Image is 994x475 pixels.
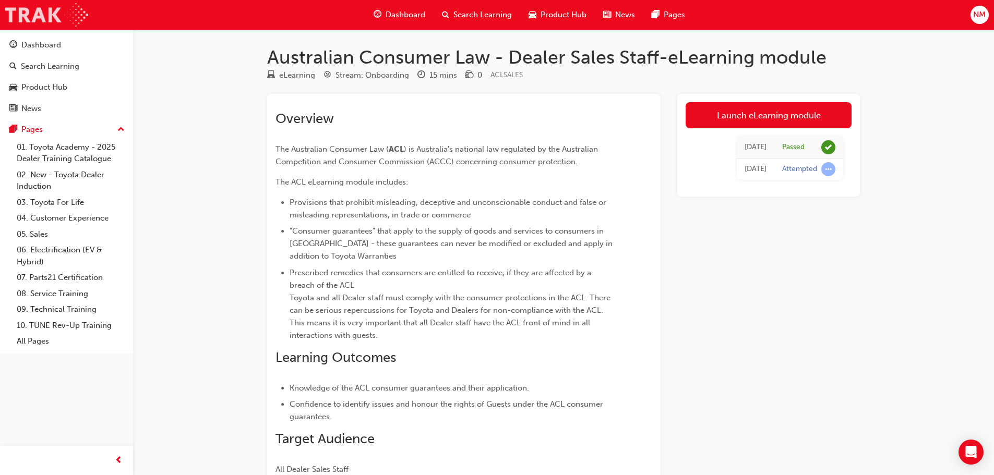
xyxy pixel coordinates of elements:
[290,226,615,261] span: "Consumer guarantees" that apply to the supply of goods and services to consumers in [GEOGRAPHIC_...
[290,383,529,393] span: Knowledge of the ACL consumer guarantees and their application.
[290,268,613,340] span: Prescribed remedies that consumers are entitled to receive, if they are affected by a breach of t...
[386,9,425,21] span: Dashboard
[276,111,334,127] span: Overview
[115,454,123,467] span: prev-icon
[520,4,595,26] a: car-iconProduct Hub
[959,440,984,465] div: Open Intercom Messenger
[21,81,67,93] div: Product Hub
[276,465,349,474] span: All Dealer Sales Staff
[5,3,88,27] img: Trak
[465,69,482,82] div: Price
[417,71,425,80] span: clock-icon
[290,198,608,220] span: Provisions that prohibit misleading, deceptive and unconscionable conduct and false or misleading...
[686,102,852,128] a: Launch eLearning module
[276,177,408,187] span: The ACL eLearning module includes:
[615,9,635,21] span: News
[453,9,512,21] span: Search Learning
[276,144,389,154] span: The Australian Consumer Law (
[664,9,685,21] span: Pages
[4,120,129,139] button: Pages
[417,69,457,82] div: Duration
[434,4,520,26] a: search-iconSearch Learning
[117,123,125,137] span: up-icon
[442,8,449,21] span: search-icon
[324,71,331,80] span: target-icon
[279,69,315,81] div: eLearning
[652,8,660,21] span: pages-icon
[643,4,693,26] a: pages-iconPages
[21,103,41,115] div: News
[13,226,129,242] a: 05. Sales
[267,71,275,80] span: learningResourceType_ELEARNING-icon
[21,39,61,51] div: Dashboard
[4,33,129,120] button: DashboardSearch LearningProduct HubNews
[13,286,129,302] a: 08. Service Training
[276,349,396,366] span: Learning Outcomes
[290,399,605,421] span: Confidence to identify issues and honour the rights of Guests under the ACL consumer guarantees.
[267,69,315,82] div: Type
[13,318,129,334] a: 10. TUNE Rev-Up Training
[13,270,129,286] a: 07. Parts21 Certification
[9,125,17,135] span: pages-icon
[13,210,129,226] a: 04. Customer Experience
[13,139,129,167] a: 01. Toyota Academy - 2025 Dealer Training Catalogue
[782,164,817,174] div: Attempted
[541,9,586,21] span: Product Hub
[9,83,17,92] span: car-icon
[782,142,805,152] div: Passed
[9,62,17,71] span: search-icon
[13,242,129,270] a: 06. Electrification (EV & Hybrid)
[276,144,600,166] span: ) is Australia's national law regulated by the Australian Competition and Consumer Commission (AC...
[13,301,129,318] a: 09. Technical Training
[490,70,523,79] span: Learning resource code
[21,60,79,72] div: Search Learning
[4,35,129,55] a: Dashboard
[13,194,129,211] a: 03. Toyota For Life
[9,41,17,50] span: guage-icon
[603,8,611,21] span: news-icon
[745,163,767,175] div: Sat Jun 29 2024 16:23:59 GMT+1000 (Australian Eastern Standard Time)
[336,69,409,81] div: Stream: Onboarding
[389,144,404,154] span: ACL
[821,162,835,176] span: learningRecordVerb_ATTEMPT-icon
[276,431,375,447] span: Target Audience
[4,78,129,97] a: Product Hub
[4,57,129,76] a: Search Learning
[529,8,536,21] span: car-icon
[971,6,989,24] button: NM
[267,46,860,69] h1: Australian Consumer Law - Dealer Sales Staff-eLearning module
[21,124,43,136] div: Pages
[13,167,129,194] a: 02. New - Toyota Dealer Induction
[595,4,643,26] a: news-iconNews
[973,9,986,21] span: NM
[465,71,473,80] span: money-icon
[374,8,381,21] span: guage-icon
[9,104,17,114] span: news-icon
[13,333,129,349] a: All Pages
[429,69,457,81] div: 15 mins
[477,69,482,81] div: 0
[4,99,129,118] a: News
[365,4,434,26] a: guage-iconDashboard
[745,141,767,153] div: Mon Jul 01 2024 09:23:05 GMT+1000 (Australian Eastern Standard Time)
[324,69,409,82] div: Stream
[821,140,835,154] span: learningRecordVerb_PASS-icon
